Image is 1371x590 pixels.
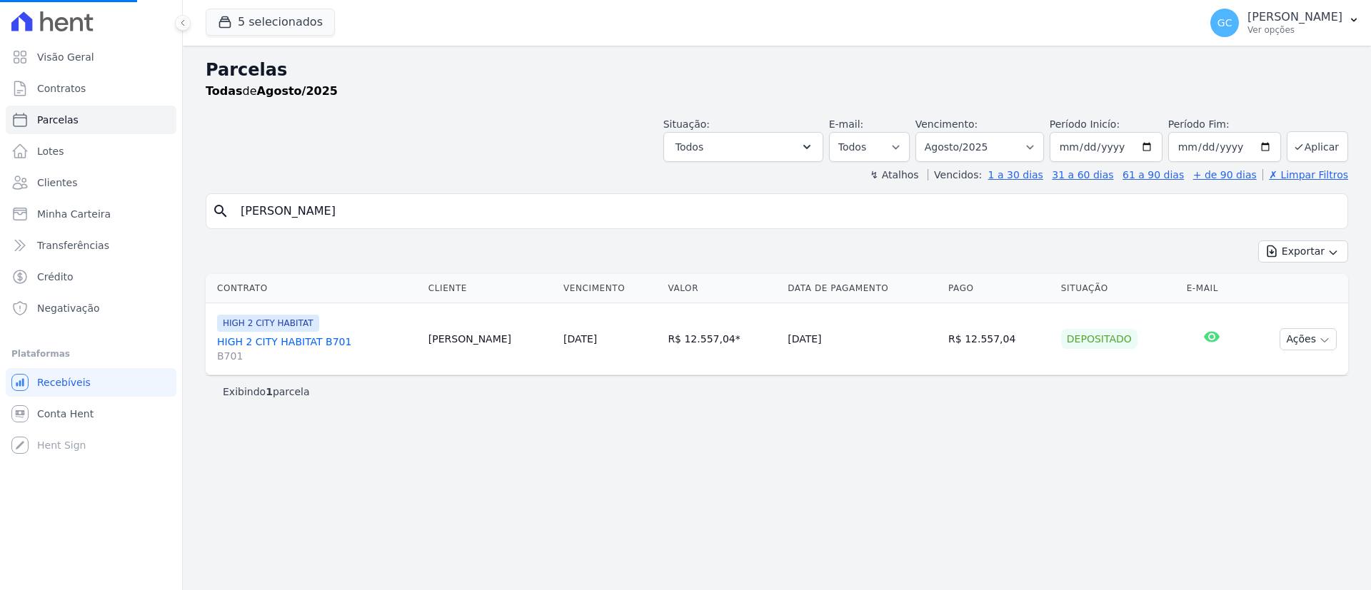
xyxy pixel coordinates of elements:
span: HIGH 2 CITY HABITAT [217,315,319,332]
th: Pago [943,274,1055,303]
button: Aplicar [1287,131,1348,162]
button: Ações [1280,328,1337,350]
a: Crédito [6,263,176,291]
th: Vencimento [558,274,662,303]
a: ✗ Limpar Filtros [1262,169,1348,180]
p: Ver opções [1247,24,1342,36]
button: GC [PERSON_NAME] Ver opções [1199,3,1371,43]
span: Transferências [37,238,109,253]
a: Clientes [6,168,176,197]
button: 5 selecionados [206,9,335,36]
th: Valor [662,274,782,303]
th: Cliente [423,274,558,303]
a: Lotes [6,137,176,166]
label: Vencidos: [928,169,982,180]
strong: Agosto/2025 [257,84,338,98]
span: Parcelas [37,113,79,127]
a: Recebíveis [6,368,176,397]
span: Lotes [37,144,64,158]
label: Vencimento: [915,118,978,130]
p: Exibindo parcela [223,385,310,399]
span: Conta Hent [37,407,94,421]
label: Período Fim: [1168,117,1281,132]
a: Parcelas [6,106,176,134]
a: 1 a 30 dias [988,169,1043,180]
h2: Parcelas [206,57,1348,83]
a: Minha Carteira [6,200,176,228]
div: Plataformas [11,345,171,362]
input: Buscar por nome do lote ou do cliente [232,197,1342,225]
th: Contrato [206,274,423,303]
strong: Todas [206,84,243,98]
span: Minha Carteira [37,207,111,221]
b: 1 [266,386,273,397]
a: [DATE] [563,333,597,345]
a: Conta Hent [6,400,176,428]
a: Contratos [6,74,176,103]
a: Negativação [6,294,176,322]
label: ↯ Atalhos [870,169,918,180]
label: Situação: [663,118,710,130]
label: Período Inicío: [1050,118,1120,130]
span: Negativação [37,301,100,315]
div: Depositado [1061,329,1138,349]
td: R$ 12.557,04 [662,303,782,375]
span: Clientes [37,176,77,190]
span: Crédito [37,270,74,284]
span: GC [1217,18,1232,28]
a: 31 a 60 dias [1052,169,1113,180]
label: E-mail: [829,118,864,130]
i: search [212,203,229,220]
td: [PERSON_NAME] [423,303,558,375]
a: Transferências [6,231,176,260]
button: Todos [663,132,823,162]
p: de [206,83,338,100]
td: R$ 12.557,04 [943,303,1055,375]
th: E-mail [1181,274,1242,303]
span: Todos [676,138,703,156]
span: B701 [217,349,417,363]
a: Visão Geral [6,43,176,71]
span: Contratos [37,81,86,96]
a: HIGH 2 CITY HABITAT B701B701 [217,335,417,363]
a: + de 90 dias [1193,169,1257,180]
th: Situação [1055,274,1181,303]
button: Exportar [1258,240,1348,263]
td: [DATE] [782,303,943,375]
p: [PERSON_NAME] [1247,10,1342,24]
th: Data de Pagamento [782,274,943,303]
span: Visão Geral [37,50,94,64]
span: Recebíveis [37,375,91,390]
a: 61 a 90 dias [1123,169,1184,180]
